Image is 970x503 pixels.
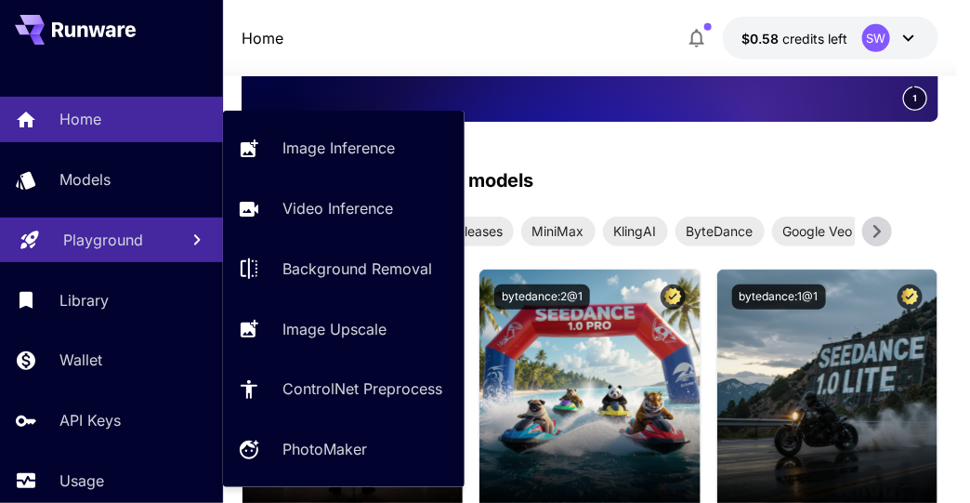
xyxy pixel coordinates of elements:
a: PhotoMaker [223,427,465,472]
p: ControlNet Preprocess [282,377,442,400]
p: Video Inference [282,197,393,219]
p: Playground [63,229,143,251]
p: Background Removal [282,258,432,280]
button: $0.57838 [723,17,938,60]
span: ByteDance [675,221,765,241]
span: MiniMax [521,221,596,241]
span: KlingAI [603,221,668,241]
p: Wallet [59,349,102,371]
p: Home [59,108,101,130]
a: Image Inference [223,126,465,171]
button: bytedance:2@1 [494,285,590,310]
p: Image Upscale [282,318,387,340]
p: Models [59,168,111,191]
button: bytedance:1@1 [732,285,826,310]
p: API Keys [59,409,121,431]
a: Background Removal [223,246,465,292]
nav: breadcrumb [242,27,283,49]
span: 1 [912,91,918,105]
span: $0.58 [741,31,782,46]
span: Google Veo [772,221,864,241]
a: Video Inference [223,186,465,232]
div: $0.57838 [741,29,847,48]
p: Library [59,289,109,311]
p: Usage [59,470,104,492]
a: ControlNet Preprocess [223,366,465,412]
p: PhotoMaker [282,438,367,460]
button: Certified Model – Vetted for best performance and includes a commercial license. [898,285,923,310]
button: Certified Model – Vetted for best performance and includes a commercial license. [661,285,686,310]
a: Image Upscale [223,306,465,351]
div: SW [862,24,890,52]
span: credits left [782,31,847,46]
p: Image Inference [282,137,395,159]
p: Home [242,27,283,49]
